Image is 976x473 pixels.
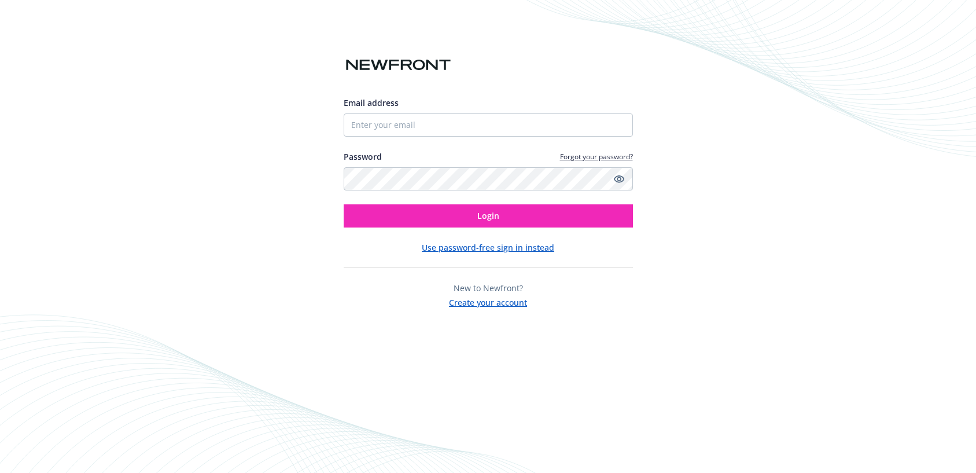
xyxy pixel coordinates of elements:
button: Login [344,204,633,228]
a: Show password [612,172,626,186]
img: Newfront logo [344,55,453,75]
span: Email address [344,97,399,108]
span: Login [477,210,499,221]
button: Use password-free sign in instead [422,241,554,254]
input: Enter your password [344,167,633,190]
button: Create your account [449,294,527,309]
input: Enter your email [344,113,633,137]
a: Forgot your password? [560,152,633,162]
span: New to Newfront? [454,283,523,294]
label: Password [344,151,382,163]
